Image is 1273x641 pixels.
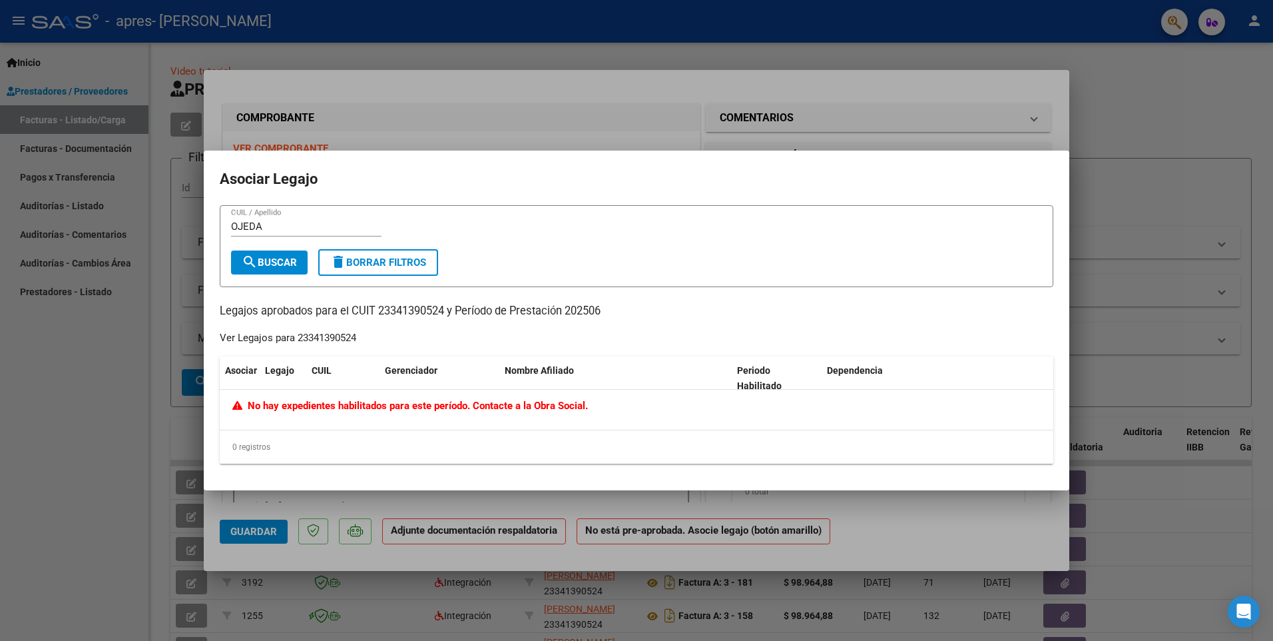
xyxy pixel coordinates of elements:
[330,257,426,269] span: Borrar Filtros
[385,365,437,376] span: Gerenciador
[260,356,306,400] datatable-header-cell: Legajo
[1228,596,1260,628] div: Open Intercom Messenger
[225,365,257,376] span: Asociar
[822,356,1054,400] datatable-header-cell: Dependencia
[306,356,380,400] datatable-header-cell: CUIL
[220,167,1053,192] h2: Asociar Legajo
[265,365,294,376] span: Legajo
[318,249,438,276] button: Borrar Filtros
[242,254,258,270] mat-icon: search
[220,356,260,400] datatable-header-cell: Asociar
[380,356,499,400] datatable-header-cell: Gerenciador
[232,400,588,412] span: No hay expedientes habilitados para este período. Contacte a la Obra Social.
[231,251,308,275] button: Buscar
[220,303,1053,320] p: Legajos aprobados para el CUIT 23341390524 y Período de Prestación 202506
[737,365,782,391] span: Periodo Habilitado
[220,430,1053,464] div: 0 registros
[827,365,883,376] span: Dependencia
[330,254,346,270] mat-icon: delete
[732,356,822,400] datatable-header-cell: Periodo Habilitado
[505,365,574,376] span: Nombre Afiliado
[312,365,332,376] span: CUIL
[499,356,732,400] datatable-header-cell: Nombre Afiliado
[220,330,356,346] div: Ver Legajos para 23341390524
[242,257,297,269] span: Buscar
